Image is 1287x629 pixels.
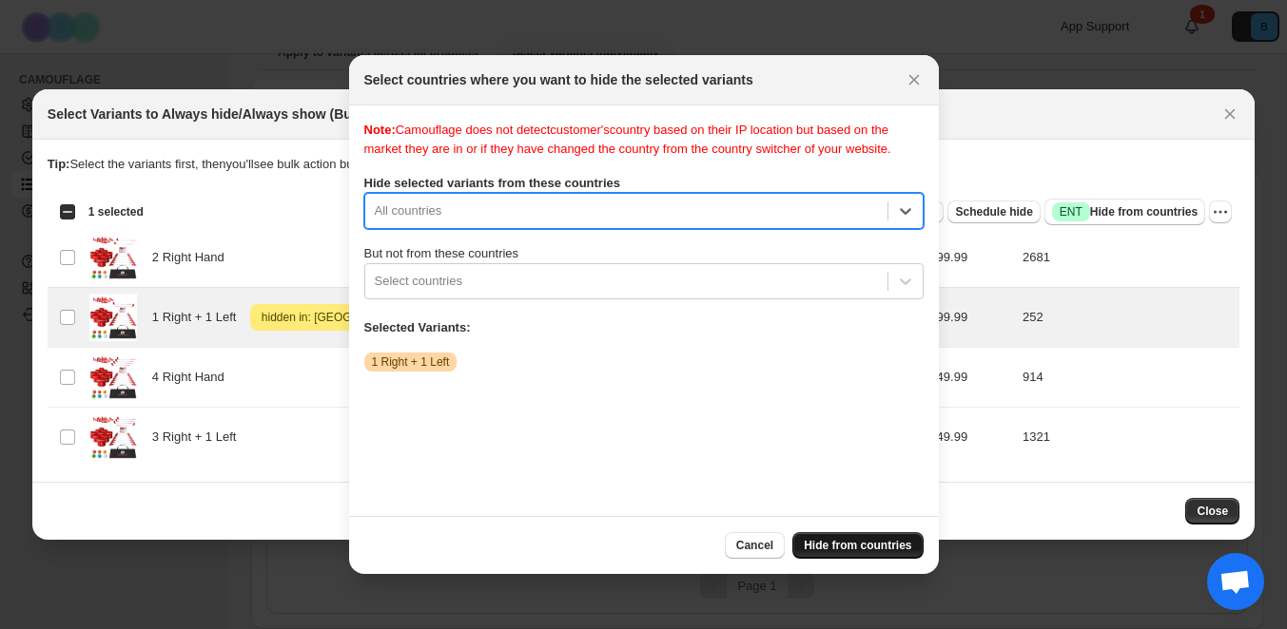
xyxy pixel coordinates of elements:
button: SuccessENTHide from countries [1044,199,1205,225]
td: 1321 [1017,408,1239,467]
span: Schedule hide [955,204,1032,219]
td: 914 [1017,348,1239,408]
b: Hide selected variants from these countries [364,176,620,190]
td: 199.99 [924,228,1017,288]
b: Selected Variants: [364,320,471,334]
strong: Tip: [48,157,70,171]
img: bucketgolf-pro-bundle-9-hole-667883.jpg [89,353,137,401]
img: bucketgolf-pro-bundle-9-hole-500959.jpg [89,234,137,281]
td: 252 [1017,288,1239,348]
button: Schedule hide [947,200,1040,223]
td: 199.99 [924,288,1017,348]
span: But not from these countries [364,246,519,260]
span: 2 Right Hand [152,248,235,267]
button: Close [901,67,927,93]
div: Open chat [1207,553,1264,610]
span: Hide from countries [804,538,911,553]
span: Close [1197,504,1228,519]
span: Cancel [736,538,773,553]
span: Hide from countries [1052,202,1198,221]
button: Hide from countries [792,532,923,559]
button: More actions [1209,200,1232,223]
img: bucketgolf-pro-bundle-9-hole-347721.jpg [89,294,137,341]
td: 249.99 [924,408,1017,467]
b: Note: [364,123,396,137]
button: Cancel [725,532,785,559]
img: bucketgolf-pro-bundle-9-hole-789650.jpg [89,413,137,461]
div: Camouflage does not detect customer's country based on their IP location but based on the market ... [364,121,924,159]
td: 249.99 [924,348,1017,408]
h2: Select countries where you want to hide the selected variants [364,70,753,89]
span: 4 Right Hand [152,368,235,387]
td: 2681 [1017,228,1239,288]
button: Close [1217,101,1243,127]
span: ENT [1060,204,1082,219]
span: 1 selected [88,204,144,219]
h2: Select Variants to Always hide/Always show (BucketGolf Pro Bundle 9 Hole) [48,105,528,124]
p: Select the variants first, then you'll see bulk action buttons [48,155,1239,174]
span: 3 Right + 1 Left [152,428,246,447]
span: 1 Right + 1 Left [152,308,246,327]
button: Close [1185,498,1239,524]
span: 1 Right + 1 Left [372,354,450,370]
span: hidden in: [GEOGRAPHIC_DATA] [258,306,437,329]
